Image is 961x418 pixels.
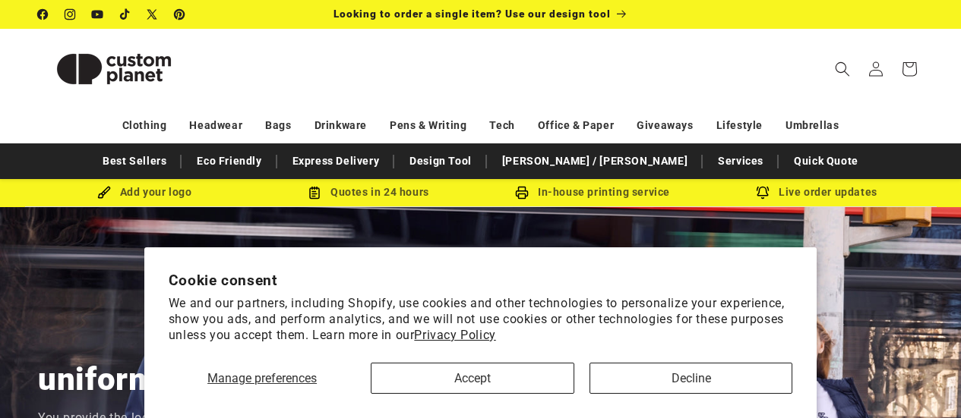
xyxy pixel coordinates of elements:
a: Office & Paper [538,112,614,139]
h2: Cookie consent [169,272,793,289]
img: Brush Icon [97,186,111,200]
a: Custom Planet [33,29,196,108]
div: Quotes in 24 hours [257,183,481,202]
div: Add your logo [33,183,257,202]
div: Live order updates [705,183,929,202]
p: We and our partners, including Shopify, use cookies and other technologies to personalize your ex... [169,296,793,343]
a: Lifestyle [716,112,763,139]
a: Express Delivery [285,148,387,174]
button: Accept [371,363,574,394]
a: Design Tool [402,148,479,174]
a: Clothing [122,112,167,139]
a: Bags [265,112,291,139]
a: Umbrellas [786,112,839,139]
span: Looking to order a single item? Use our design tool [334,8,611,20]
img: Order Updates Icon [308,186,321,200]
summary: Search [826,52,859,86]
a: Giveaways [637,112,693,139]
a: Tech [489,112,514,139]
a: Headwear [189,112,242,139]
a: Quick Quote [786,148,866,174]
a: Services [710,148,771,174]
a: Best Sellers [95,148,174,174]
img: In-house printing [515,186,529,200]
button: Manage preferences [169,363,356,394]
h2: uniforms & workwear [38,359,356,400]
a: Drinkware [315,112,367,139]
img: Order updates [756,186,770,200]
img: Custom Planet [38,35,190,103]
div: In-house printing service [481,183,705,202]
a: [PERSON_NAME] / [PERSON_NAME] [495,148,695,174]
span: Manage preferences [207,371,317,385]
a: Privacy Policy [414,328,495,342]
button: Decline [590,363,792,394]
a: Eco Friendly [189,148,269,174]
a: Pens & Writing [390,112,466,139]
iframe: Chat Widget [885,345,961,418]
